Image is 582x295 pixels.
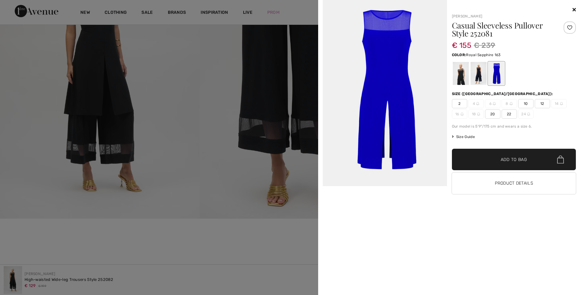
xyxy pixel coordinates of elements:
[551,99,567,108] span: 14
[474,40,495,51] span: € 239
[502,99,517,108] span: 8
[461,113,464,116] img: ring-m.svg
[452,35,472,50] span: € 155
[13,4,26,10] span: Chat
[502,109,517,119] span: 22
[453,62,468,85] div: Black
[501,156,527,163] span: Add to Bag
[476,102,479,105] img: ring-m.svg
[470,62,486,85] div: Midnight Blue
[493,102,496,105] img: ring-m.svg
[452,99,467,108] span: 2
[560,102,563,105] img: ring-m.svg
[468,109,484,119] span: 18
[452,134,475,140] span: Size Guide
[452,53,466,57] span: Color:
[518,109,534,119] span: 24
[485,99,500,108] span: 6
[452,149,576,170] button: Add to Bag
[485,109,500,119] span: 20
[452,173,576,194] button: Product Details
[452,109,467,119] span: 16
[468,99,484,108] span: 4
[518,99,534,108] span: 10
[477,113,480,116] img: ring-m.svg
[452,14,483,18] a: [PERSON_NAME]
[510,102,513,105] img: ring-m.svg
[466,53,500,57] span: Royal Sapphire 163
[557,155,564,163] img: Bag.svg
[488,62,504,85] div: Royal Sapphire 163
[527,113,530,116] img: ring-m.svg
[452,21,555,37] h1: Casual Sleeveless Pullover Style 252081
[535,99,550,108] span: 12
[452,91,554,97] div: Size ([GEOGRAPHIC_DATA]/[GEOGRAPHIC_DATA]):
[452,124,576,129] div: Our model is 5'9"/175 cm and wears a size 6.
